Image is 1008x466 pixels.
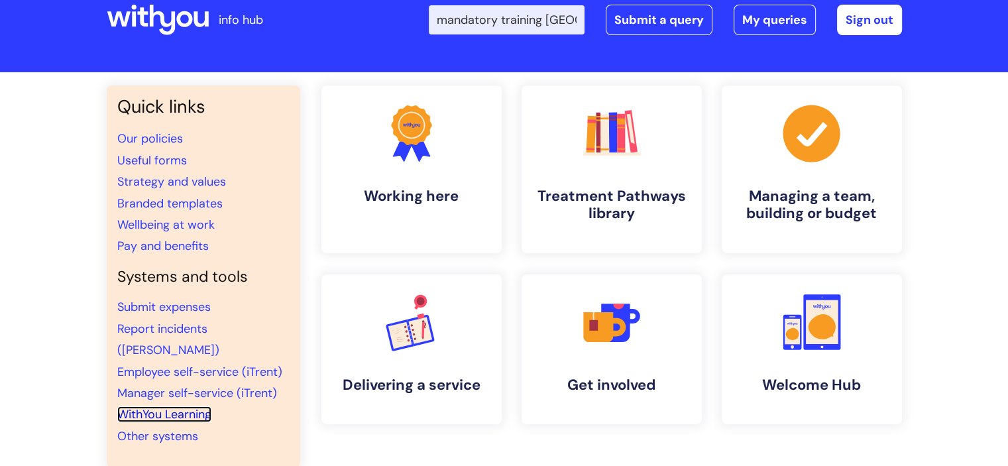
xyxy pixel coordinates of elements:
a: Welcome Hub [722,274,902,424]
a: Strategy and values [117,174,226,190]
a: Manager self-service (iTrent) [117,385,277,401]
a: Useful forms [117,152,187,168]
p: info hub [219,9,263,30]
h4: Delivering a service [332,377,491,394]
a: WithYou Learning [117,406,211,422]
a: Managing a team, building or budget [722,86,902,253]
div: | - [429,5,902,35]
a: Report incidents ([PERSON_NAME]) [117,321,219,358]
a: Branded templates [117,196,223,211]
a: Submit a query [606,5,712,35]
h4: Systems and tools [117,268,290,286]
a: Submit expenses [117,299,211,315]
h4: Managing a team, building or budget [732,188,891,223]
h4: Treatment Pathways library [532,188,691,223]
input: Search [429,5,585,34]
h4: Welcome Hub [732,377,891,394]
h4: Working here [332,188,491,205]
a: My queries [734,5,816,35]
a: Get involved [522,274,702,424]
a: Sign out [837,5,902,35]
a: Wellbeing at work [117,217,215,233]
a: Delivering a service [321,274,502,424]
a: Treatment Pathways library [522,86,702,253]
h3: Quick links [117,96,290,117]
a: Employee self-service (iTrent) [117,364,282,380]
h4: Get involved [532,377,691,394]
a: Other systems [117,428,198,444]
a: Our policies [117,131,183,146]
a: Pay and benefits [117,238,209,254]
a: Working here [321,86,502,253]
